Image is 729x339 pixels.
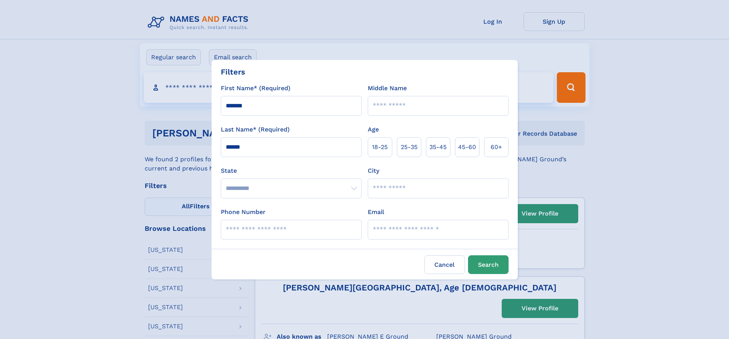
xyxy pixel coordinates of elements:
div: Filters [221,66,245,78]
span: 60+ [491,143,502,152]
label: Last Name* (Required) [221,125,290,134]
label: First Name* (Required) [221,84,290,93]
span: 18‑25 [372,143,388,152]
label: Cancel [424,255,465,274]
label: State [221,166,362,175]
label: Middle Name [368,84,407,93]
span: 35‑45 [429,143,447,152]
label: Phone Number [221,208,266,217]
span: 25‑35 [401,143,418,152]
label: Age [368,125,379,134]
span: 45‑60 [458,143,476,152]
label: City [368,166,379,175]
button: Search [468,255,509,274]
label: Email [368,208,384,217]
